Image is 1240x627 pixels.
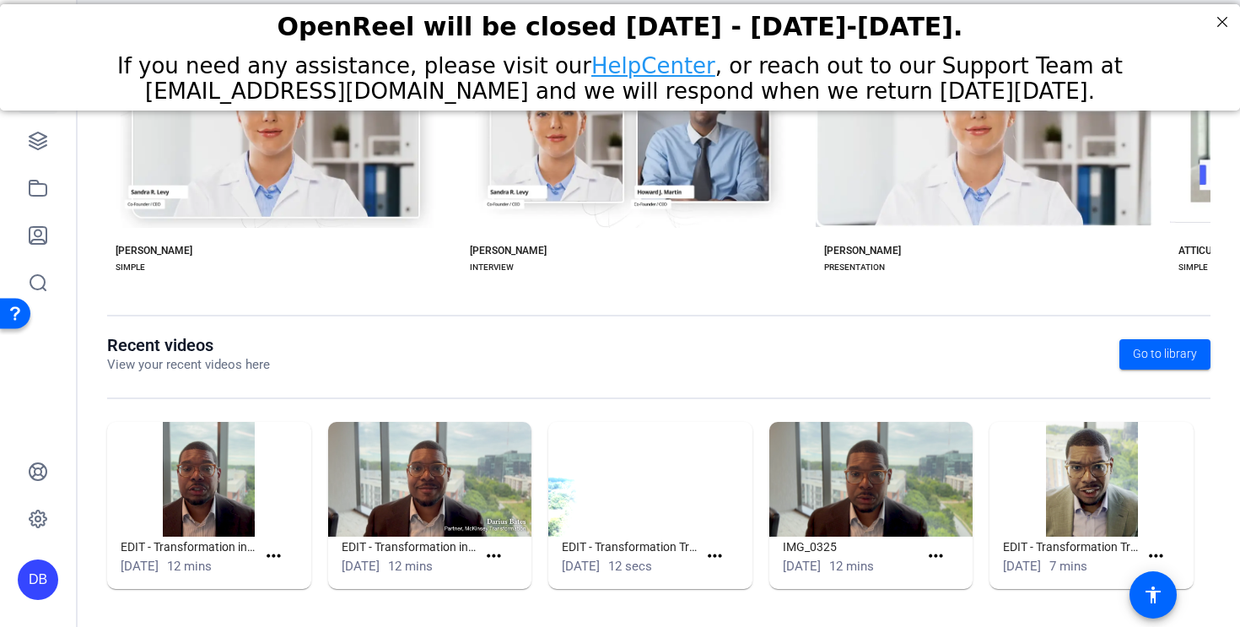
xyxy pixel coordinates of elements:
div: [PERSON_NAME] [470,244,547,257]
div: OpenReel will be closed [DATE] - [DATE]-[DATE]. [21,8,1219,37]
span: [DATE] [121,559,159,574]
span: [DATE] [342,559,380,574]
mat-icon: accessibility [1143,585,1163,605]
a: HelpCenter [591,49,715,74]
mat-icon: more_horiz [483,546,504,567]
span: 12 mins [167,559,212,574]
h1: EDIT - Transformation Triangle Intro - Ep 2 [562,537,698,557]
span: [DATE] [562,559,600,574]
div: ATTICUS [1178,244,1218,257]
span: 12 secs [608,559,652,574]
h1: EDIT - Transformation in Practice Ep 2 [342,537,477,557]
h1: Recent videos [107,335,270,355]
a: Go to library [1119,339,1210,370]
div: SIMPLE [1178,261,1208,274]
h1: IMG_0325 [783,537,919,557]
span: [DATE] [783,559,821,574]
img: IMG_0325 [769,422,973,537]
div: INTERVIEW [470,261,514,274]
span: 12 mins [829,559,874,574]
img: EDIT - Transformation Triangle Episode 1 - 4:5 [989,422,1194,537]
img: EDIT - Transformation in Practice Ep 2 - 4:5 [107,422,311,537]
p: View your recent videos here [107,355,270,375]
mat-icon: more_horiz [263,546,284,567]
mat-icon: more_horiz [925,546,946,567]
h1: EDIT - Transformation Triangle Episode 1 - 4:5 [1003,537,1139,557]
mat-icon: more_horiz [704,546,725,567]
div: [PERSON_NAME] [824,244,901,257]
span: [DATE] [1003,559,1041,574]
img: EDIT - Transformation Triangle Intro - Ep 2 [548,422,752,537]
span: 7 mins [1049,559,1087,574]
img: EDIT - Transformation in Practice Ep 2 [328,422,532,537]
span: If you need any assistance, please visit our , or reach out to our Support Team at [EMAIL_ADDRESS... [117,49,1123,100]
div: SIMPLE [116,261,145,274]
span: 12 mins [388,559,433,574]
div: [PERSON_NAME] [116,244,192,257]
mat-icon: more_horiz [1146,546,1167,567]
span: Go to library [1133,345,1197,363]
h1: EDIT - Transformation in Practice Ep 2 - 4:5 [121,537,256,557]
div: DB [18,559,58,600]
div: PRESENTATION [824,261,885,274]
